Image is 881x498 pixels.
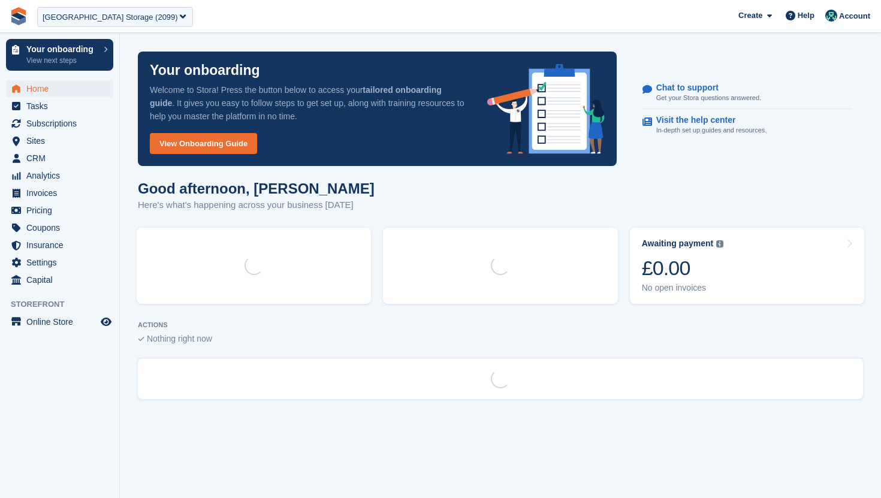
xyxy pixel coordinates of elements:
p: Your onboarding [150,64,260,77]
a: Visit the help center In-depth set up guides and resources. [642,109,852,141]
p: Welcome to Stora! Press the button below to access your . It gives you easy to follow steps to ge... [150,83,468,123]
img: Jennifer Ofodile [825,10,837,22]
span: Sites [26,132,98,149]
a: menu [6,80,113,97]
p: Chat to support [656,83,752,93]
span: Tasks [26,98,98,114]
p: In-depth set up guides and resources. [656,125,767,135]
a: menu [6,115,113,132]
span: Online Store [26,313,98,330]
span: Analytics [26,167,98,184]
span: CRM [26,150,98,167]
img: stora-icon-8386f47178a22dfd0bd8f6a31ec36ba5ce8667c1dd55bd0f319d3a0aa187defe.svg [10,7,28,25]
span: Capital [26,271,98,288]
a: Awaiting payment £0.00 No open invoices [630,228,864,304]
a: menu [6,150,113,167]
a: menu [6,98,113,114]
img: blank_slate_check_icon-ba018cac091ee9be17c0a81a6c232d5eb81de652e7a59be601be346b1b6ddf79.svg [138,337,144,342]
span: Invoices [26,185,98,201]
a: Your onboarding View next steps [6,39,113,71]
p: Visit the help center [656,115,758,125]
span: Account [839,10,870,22]
a: menu [6,167,113,184]
img: icon-info-grey-7440780725fd019a000dd9b08b2336e03edf1995a4989e88bcd33f0948082b44.svg [716,240,723,248]
span: Subscriptions [26,115,98,132]
a: menu [6,313,113,330]
span: Help [798,10,814,22]
span: Coupons [26,219,98,236]
p: Your onboarding [26,45,98,53]
img: onboarding-info-6c161a55d2c0e0a8cae90662b2fe09162a5109e8cc188191df67fb4f79e88e88.svg [487,64,605,154]
p: ACTIONS [138,321,863,329]
p: View next steps [26,55,98,66]
span: Pricing [26,202,98,219]
a: menu [6,132,113,149]
a: menu [6,237,113,253]
a: View Onboarding Guide [150,133,257,154]
div: [GEOGRAPHIC_DATA] Storage (2099) [43,11,178,23]
a: menu [6,271,113,288]
a: menu [6,202,113,219]
span: Create [738,10,762,22]
a: menu [6,254,113,271]
h1: Good afternoon, [PERSON_NAME] [138,180,375,197]
div: No open invoices [642,283,724,293]
p: Here's what's happening across your business [DATE] [138,198,375,212]
a: menu [6,219,113,236]
a: menu [6,185,113,201]
p: Get your Stora questions answered. [656,93,761,103]
span: Insurance [26,237,98,253]
span: Home [26,80,98,97]
span: Storefront [11,298,119,310]
span: Settings [26,254,98,271]
div: £0.00 [642,256,724,280]
a: Preview store [99,315,113,329]
a: Chat to support Get your Stora questions answered. [642,77,852,110]
div: Awaiting payment [642,239,714,249]
span: Nothing right now [147,334,212,343]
